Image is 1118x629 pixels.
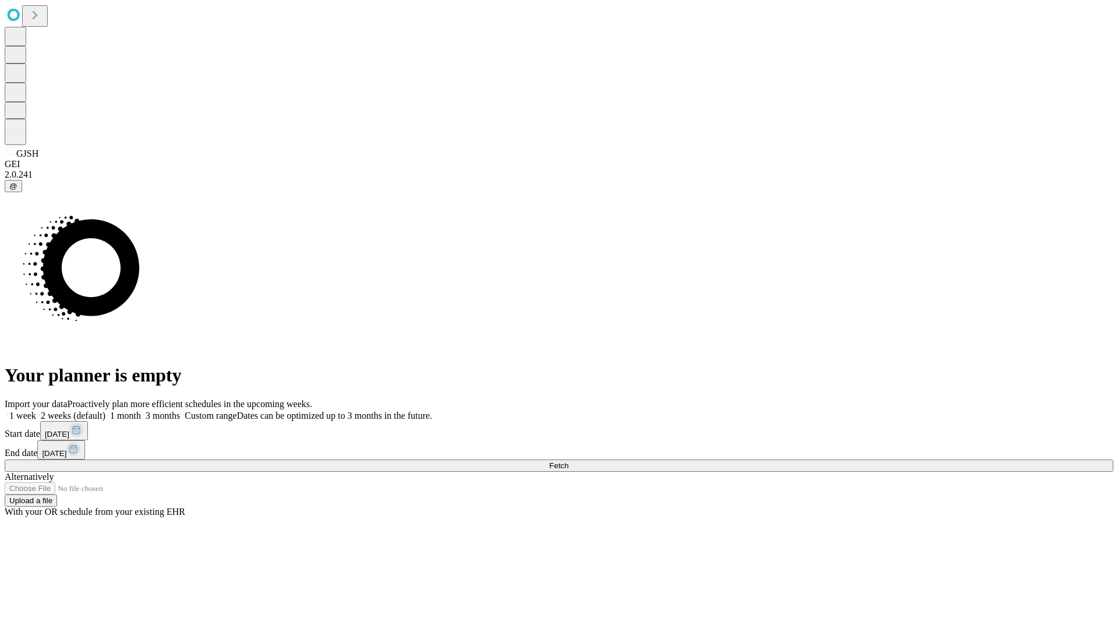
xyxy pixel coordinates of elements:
span: Custom range [185,411,236,420]
span: Import your data [5,399,68,409]
button: Fetch [5,460,1113,472]
div: Start date [5,421,1113,440]
span: @ [9,182,17,190]
span: [DATE] [42,449,66,458]
button: [DATE] [37,440,85,460]
span: Alternatively [5,472,54,482]
button: [DATE] [40,421,88,440]
span: Fetch [549,461,568,470]
div: 2.0.241 [5,169,1113,180]
button: Upload a file [5,494,57,507]
span: 2 weeks (default) [41,411,105,420]
button: @ [5,180,22,192]
span: Dates can be optimized up to 3 months in the future. [237,411,432,420]
span: 3 months [146,411,180,420]
h1: Your planner is empty [5,365,1113,386]
div: End date [5,440,1113,460]
span: Proactively plan more efficient schedules in the upcoming weeks. [68,399,312,409]
span: 1 month [110,411,141,420]
span: GJSH [16,149,38,158]
span: 1 week [9,411,36,420]
span: With your OR schedule from your existing EHR [5,507,185,517]
span: [DATE] [45,430,69,439]
div: GEI [5,159,1113,169]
